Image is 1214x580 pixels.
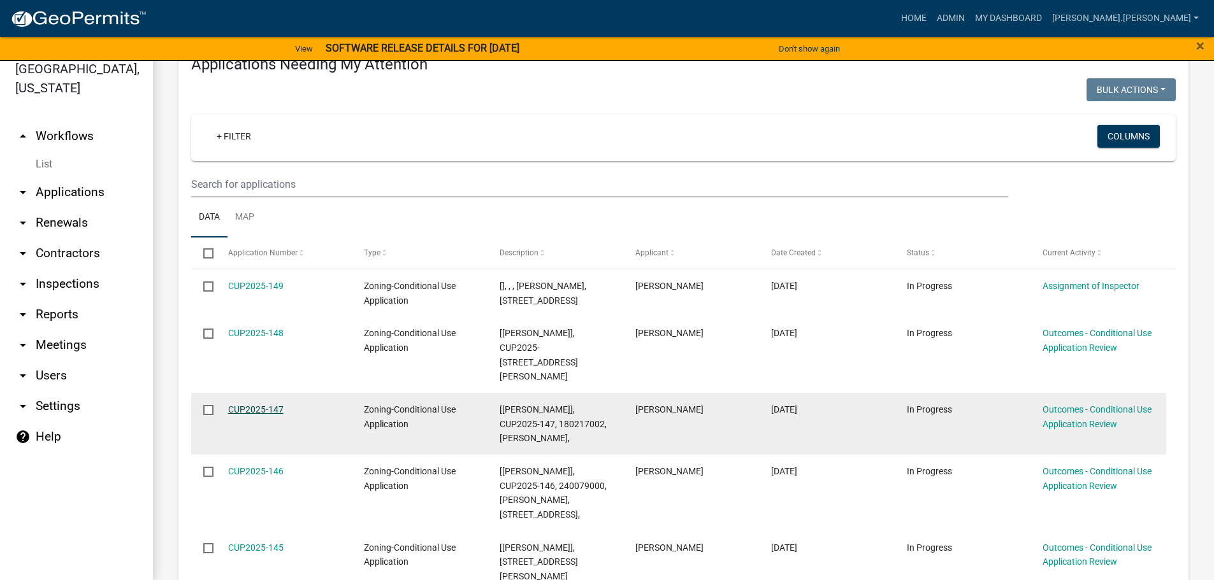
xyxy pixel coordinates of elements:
button: Don't show again [774,38,845,59]
datatable-header-cell: Application Number [215,237,351,268]
span: Zoning-Conditional Use Application [364,466,456,491]
span: Zoning-Conditional Use Application [364,542,456,567]
span: In Progress [907,466,952,476]
span: Current Activity [1043,248,1095,257]
a: My Dashboard [970,6,1047,31]
span: × [1196,37,1204,55]
a: [PERSON_NAME].[PERSON_NAME] [1047,6,1204,31]
datatable-header-cell: Select [191,237,215,268]
span: [], , , GREG PORTER, 38325 CO HWY 35 [500,281,586,306]
a: Data [191,197,228,238]
datatable-header-cell: Type [351,237,487,268]
a: + Filter [206,125,261,148]
span: Date Created [771,248,816,257]
a: Map [228,197,262,238]
datatable-header-cell: Applicant [623,237,759,268]
span: Status [907,248,929,257]
span: scott mcconkey [635,466,704,476]
span: Applicant [635,248,668,257]
datatable-header-cell: Description [488,237,623,268]
a: Admin [932,6,970,31]
span: Zoning-Conditional Use Application [364,328,456,353]
i: arrow_drop_up [15,129,31,144]
span: 10/07/2025 [771,281,797,291]
span: 09/29/2025 [771,328,797,338]
span: Zoning-Conditional Use Application [364,404,456,429]
i: arrow_drop_down [15,337,31,353]
strong: SOFTWARE RELEASE DETAILS FOR [DATE] [326,42,519,54]
span: In Progress [907,328,952,338]
a: Assignment of Inspector [1043,281,1139,291]
span: Description [500,248,538,257]
a: Outcomes - Conditional Use Application Review [1043,466,1152,491]
span: Type [364,248,380,257]
span: In Progress [907,281,952,291]
i: arrow_drop_down [15,368,31,383]
i: arrow_drop_down [15,307,31,322]
i: help [15,429,31,444]
a: Outcomes - Conditional Use Application Review [1043,328,1152,353]
button: Close [1196,38,1204,53]
datatable-header-cell: Current Activity [1030,237,1166,268]
i: arrow_drop_down [15,246,31,261]
button: Columns [1097,125,1160,148]
span: 08/21/2025 [771,466,797,476]
span: Zoning-Conditional Use Application [364,281,456,306]
i: arrow_drop_down [15,276,31,292]
span: Cody Vargason [635,328,704,338]
span: 09/19/2025 [771,404,797,414]
a: CUP2025-149 [228,281,284,291]
a: Outcomes - Conditional Use Application Review [1043,542,1152,567]
span: Beth Porter [635,281,704,291]
h4: Applications Needing My Attention [191,55,1176,74]
span: 08/05/2025 [771,542,797,553]
i: arrow_drop_down [15,185,31,200]
a: CUP2025-148 [228,328,284,338]
span: Denise Geritz [635,542,704,553]
span: In Progress [907,404,952,414]
input: Search for applications [191,171,1008,197]
span: Application Number [228,248,298,257]
datatable-header-cell: Status [895,237,1030,268]
a: CUP2025-147 [228,404,284,414]
a: View [290,38,318,59]
a: CUP2025-145 [228,542,284,553]
a: Outcomes - Conditional Use Application Review [1043,404,1152,429]
span: In Progress [907,542,952,553]
span: [Nicole Bradbury], CUP2025-148, 200527001, DEVON GREEN, 38173 CO HWY 34 [500,328,578,381]
i: arrow_drop_down [15,399,31,414]
span: [Nicole Bradbury], CUP2025-146, 240079000, AUSTIN MCCONKEY, 26626 whiskey creek dr, detroit lakes, [500,466,607,520]
button: Bulk Actions [1087,78,1176,101]
span: Nick [635,404,704,414]
span: [Nicole Bradbury], CUP2025-147, 180217002, JASON ASKELSON, [500,404,607,444]
a: Home [896,6,932,31]
datatable-header-cell: Date Created [759,237,895,268]
i: arrow_drop_down [15,215,31,230]
a: CUP2025-146 [228,466,284,476]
